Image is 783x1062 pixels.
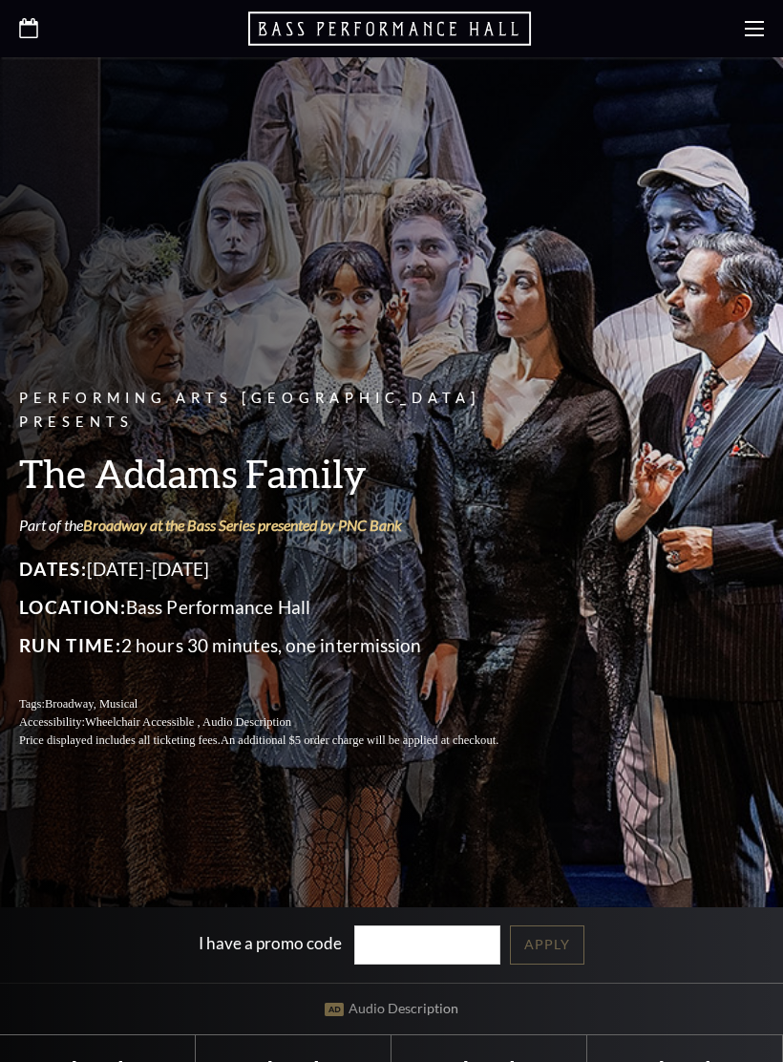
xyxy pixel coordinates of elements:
[19,713,544,732] p: Accessibility:
[19,592,544,623] p: Bass Performance Hall
[19,387,544,435] p: Performing Arts [GEOGRAPHIC_DATA] Presents
[45,697,138,711] span: Broadway, Musical
[221,733,498,747] span: An additional $5 order charge will be applied at checkout.
[19,630,544,661] p: 2 hours 30 minutes, one intermission
[19,449,544,498] h3: The Addams Family
[199,932,342,952] label: I have a promo code
[19,596,126,618] span: Location:
[19,732,544,750] p: Price displayed includes all ticketing fees.
[83,516,402,534] a: Broadway at the Bass Series presented by PNC Bank
[19,558,87,580] span: Dates:
[85,715,291,729] span: Wheelchair Accessible , Audio Description
[19,634,121,656] span: Run Time:
[19,554,544,584] p: [DATE]-[DATE]
[19,695,544,713] p: Tags:
[19,515,544,536] p: Part of the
